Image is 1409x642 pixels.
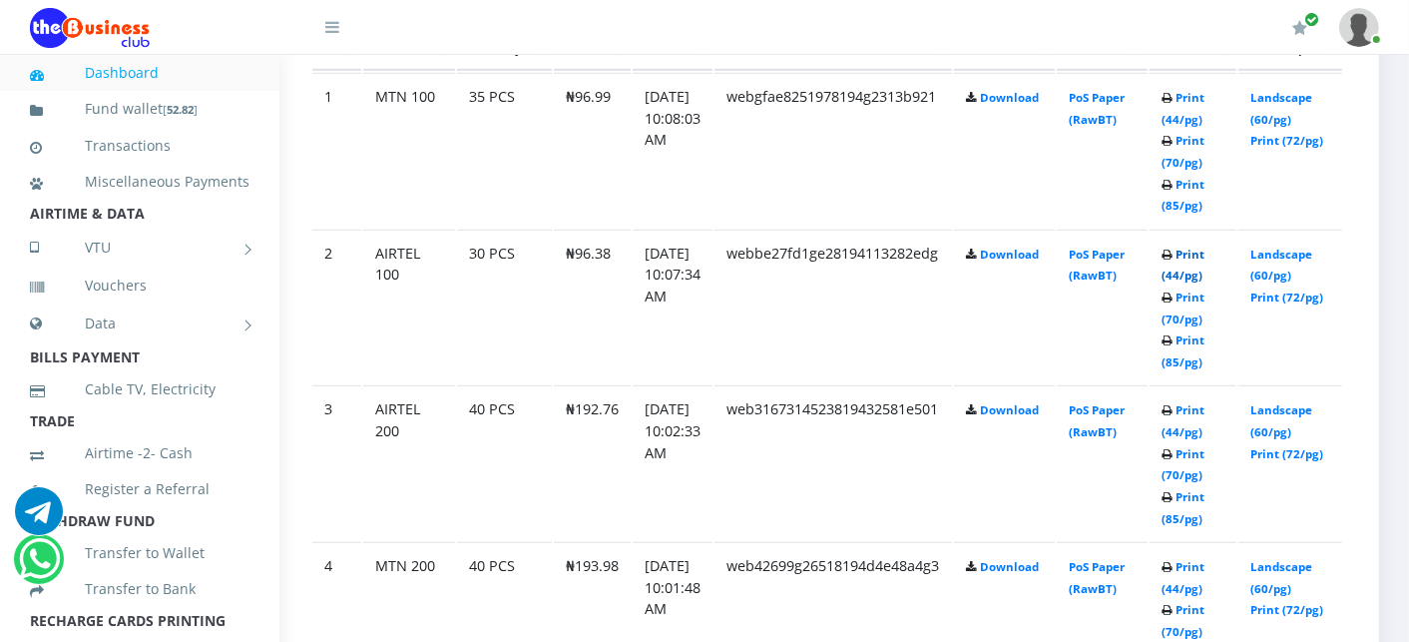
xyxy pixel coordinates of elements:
td: ₦192.76 [554,385,631,540]
a: Landscape (60/pg) [1250,247,1312,284]
a: PoS Paper (RawBT) [1069,402,1125,439]
a: Transactions [30,123,249,169]
td: AIRTEL 200 [363,385,455,540]
a: Data [30,299,249,348]
td: 30 PCS [457,230,552,384]
td: 35 PCS [457,73,552,228]
small: [ ] [163,102,198,117]
a: Print (72/pg) [1250,290,1323,305]
a: PoS Paper (RawBT) [1069,90,1125,127]
td: ₦96.38 [554,230,631,384]
td: 1 [312,73,361,228]
a: Landscape (60/pg) [1250,90,1312,127]
td: [DATE] 10:02:33 AM [633,385,712,540]
a: Print (44/pg) [1162,247,1204,284]
a: Print (85/pg) [1162,489,1204,526]
a: Vouchers [30,263,249,309]
a: Download [980,247,1039,262]
td: 3 [312,385,361,540]
a: Chat for support [19,550,60,583]
a: Print (72/pg) [1250,446,1323,461]
td: webgfae8251978194g2313b921 [714,73,952,228]
td: ₦96.99 [554,73,631,228]
td: webbe27fd1ge28194113282edg [714,230,952,384]
img: Logo [30,8,150,48]
a: Cable TV, Electricity [30,366,249,412]
a: Print (70/pg) [1162,290,1204,326]
a: Fund wallet[52.82] [30,86,249,133]
td: AIRTEL 100 [363,230,455,384]
a: Print (70/pg) [1162,133,1204,170]
a: Print (70/pg) [1162,602,1204,639]
td: web3167314523819432581e501 [714,385,952,540]
td: 40 PCS [457,385,552,540]
a: Landscape (60/pg) [1250,559,1312,596]
a: Print (72/pg) [1250,602,1323,617]
a: Print (85/pg) [1162,332,1204,369]
i: Renew/Upgrade Subscription [1292,20,1307,36]
a: Download [980,559,1039,574]
a: Download [980,90,1039,105]
a: Print (72/pg) [1250,133,1323,148]
a: Chat for support [15,502,63,535]
a: Download [980,402,1039,417]
a: Landscape (60/pg) [1250,402,1312,439]
td: 2 [312,230,361,384]
b: 52.82 [167,102,194,117]
a: Transfer to Wallet [30,530,249,576]
a: Print (44/pg) [1162,559,1204,596]
a: Print (44/pg) [1162,402,1204,439]
a: Print (85/pg) [1162,177,1204,214]
a: Miscellaneous Payments [30,159,249,205]
a: PoS Paper (RawBT) [1069,559,1125,596]
td: [DATE] 10:08:03 AM [633,73,712,228]
a: Print (44/pg) [1162,90,1204,127]
img: User [1339,8,1379,47]
td: MTN 100 [363,73,455,228]
a: Airtime -2- Cash [30,430,249,476]
a: VTU [30,223,249,273]
td: [DATE] 10:07:34 AM [633,230,712,384]
a: Transfer to Bank [30,566,249,612]
a: Dashboard [30,50,249,96]
span: Renew/Upgrade Subscription [1304,12,1319,27]
a: PoS Paper (RawBT) [1069,247,1125,284]
a: Register a Referral [30,466,249,512]
a: Print (70/pg) [1162,446,1204,483]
